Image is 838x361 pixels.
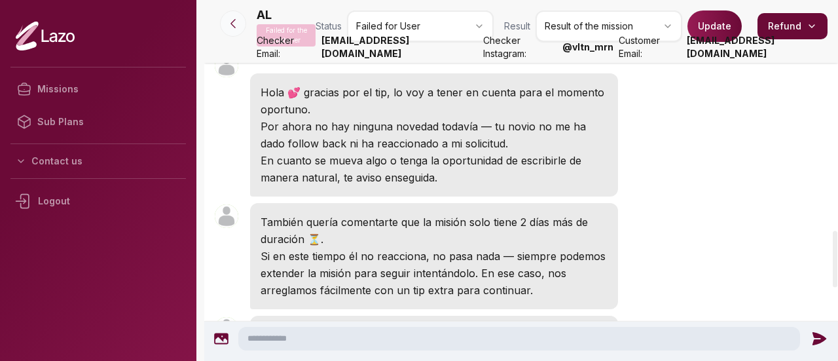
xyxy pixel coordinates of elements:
p: Por ahora no hay ninguna novedad todavía — tu novio no me ha dado follow back ni ha reaccionado a... [261,118,608,152]
img: User avatar [215,204,238,228]
span: Result [504,20,530,33]
button: Refund [757,13,828,39]
a: Missions [10,73,186,105]
button: Contact us [10,149,186,173]
p: AL [257,6,272,24]
p: En cuanto se mueva algo o tenga la oportunidad de escribirle de manera natural, te aviso enseguida. [261,152,608,186]
a: Sub Plans [10,105,186,138]
p: Hola 💕 gracias por el tip, lo voy a tener en cuenta para el momento oportuno. [261,84,608,118]
span: Checker Instagram: [483,34,557,60]
button: Update [687,10,742,42]
p: También quería comentarte que la misión solo tiene 2 días más de duración ⏳. [261,214,608,248]
div: Logout [10,184,186,218]
p: Si en este tiempo él no reacciona, no pasa nada — siempre podemos extender la misión para seguir ... [261,248,608,299]
span: Customer Email: [619,34,682,60]
span: Status [316,20,342,33]
strong: @ vltn_mrn [562,41,613,54]
span: Checker Email: [257,34,316,60]
strong: [EMAIL_ADDRESS][DOMAIN_NAME] [321,34,478,60]
img: User avatar [215,317,238,341]
p: Failed for the customer [257,24,316,47]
